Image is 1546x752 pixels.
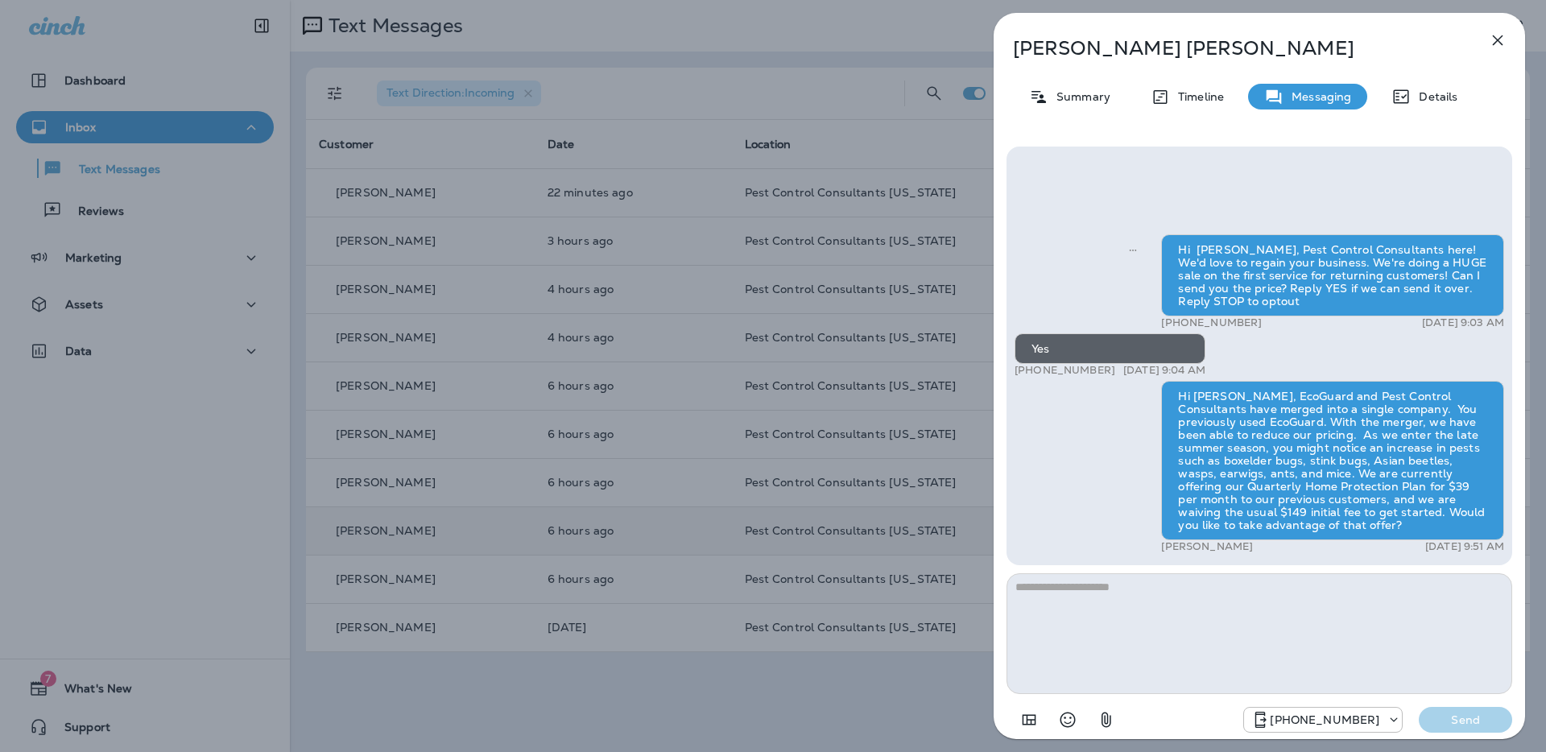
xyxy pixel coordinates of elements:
[1284,90,1351,103] p: Messaging
[1161,540,1253,553] p: [PERSON_NAME]
[1123,364,1205,377] p: [DATE] 9:04 AM
[1161,234,1504,316] div: Hi [PERSON_NAME], Pest Control Consultants here! We'd love to regain your business. We're doing a...
[1013,704,1045,736] button: Add in a premade template
[1161,316,1262,329] p: [PHONE_NUMBER]
[1015,333,1205,364] div: Yes
[1244,710,1402,729] div: +1 (815) 998-9676
[1129,242,1137,256] span: Sent
[1013,37,1453,60] p: [PERSON_NAME] [PERSON_NAME]
[1170,90,1224,103] p: Timeline
[1422,316,1504,329] p: [DATE] 9:03 AM
[1052,704,1084,736] button: Select an emoji
[1425,540,1504,553] p: [DATE] 9:51 AM
[1270,713,1379,726] p: [PHONE_NUMBER]
[1411,90,1457,103] p: Details
[1048,90,1110,103] p: Summary
[1161,381,1504,540] div: Hi [PERSON_NAME], EcoGuard and Pest Control Consultants have merged into a single company. You pr...
[1015,364,1115,377] p: [PHONE_NUMBER]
